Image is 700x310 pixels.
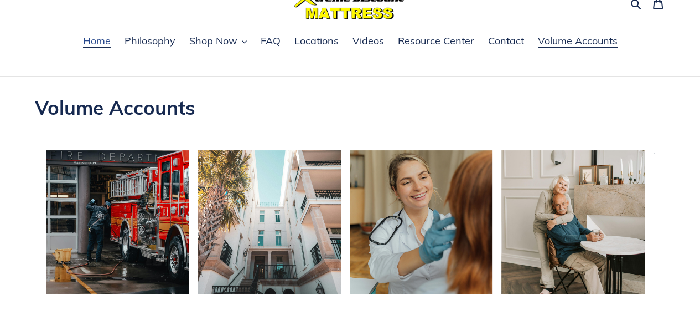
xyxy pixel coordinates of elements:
[398,34,474,48] span: Resource Center
[347,33,390,50] a: Videos
[538,34,618,48] span: Volume Accounts
[46,150,189,294] img: pexels-josh-hild-1270765-31542389.jpg__PID:5101c1e4-36a0-4bb3-81b9-13c7a41d8975
[35,96,666,119] h1: Volume Accounts
[125,34,175,48] span: Philosophy
[198,150,341,294] img: pexels-zachtheshoota-1861153.jpg__PID:01b913c7-a41d-4975-90ed-30984390b68a
[189,34,237,48] span: Shop Now
[392,33,480,50] a: Resource Center
[483,33,530,50] a: Contact
[352,34,384,48] span: Videos
[289,33,344,50] a: Locations
[350,150,493,294] img: pexels-shkrabaanthony-5215017.jpg__PID:b7a6b52b-7da0-48eb-90b3-3ca23d04a5af
[184,33,252,50] button: Shop Now
[119,33,181,50] a: Philosophy
[77,33,116,50] a: Home
[532,33,623,50] a: Volume Accounts
[261,34,281,48] span: FAQ
[83,34,111,48] span: Home
[294,34,339,48] span: Locations
[488,34,524,48] span: Contact
[255,33,286,50] a: FAQ
[501,150,645,294] img: pexels-vlada-karpovich-5790809.jpg__PID:90b33ca2-3d04-45af-af1e-68de5eb8fe8c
